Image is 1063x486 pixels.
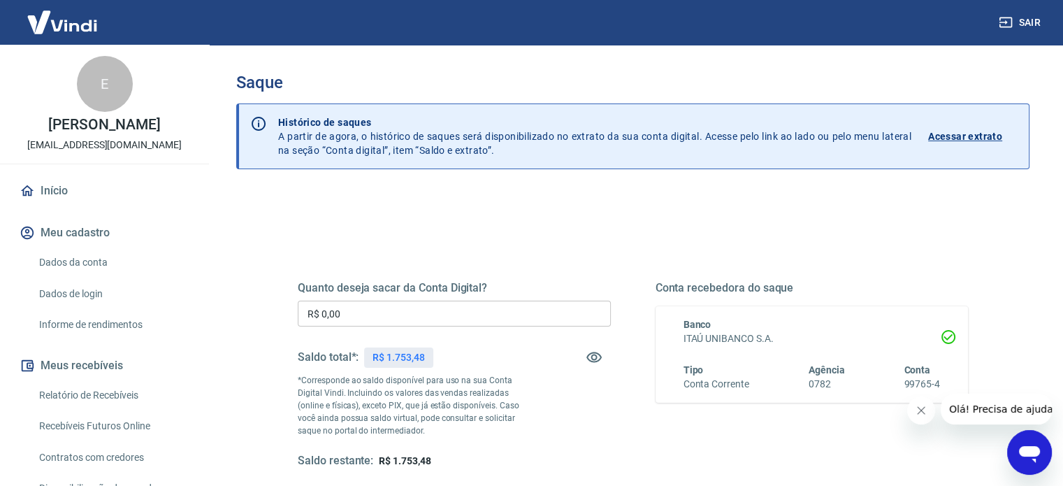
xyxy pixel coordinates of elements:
[373,350,424,365] p: R$ 1.753,48
[17,176,192,206] a: Início
[928,115,1018,157] a: Acessar extrato
[34,443,192,472] a: Contratos com credores
[8,10,117,21] span: Olá! Precisa de ajuda?
[77,56,133,112] div: E
[298,454,373,469] h5: Saldo restante:
[17,350,192,381] button: Meus recebíveis
[904,364,930,376] span: Conta
[656,281,969,295] h5: Conta recebedora do saque
[298,350,359,364] h5: Saldo total*:
[236,73,1029,92] h3: Saque
[684,331,941,346] h6: ITAÚ UNIBANCO S.A.
[941,394,1052,424] iframe: Mensagem da empresa
[27,138,182,152] p: [EMAIL_ADDRESS][DOMAIN_NAME]
[34,412,192,441] a: Recebíveis Futuros Online
[17,1,108,43] img: Vindi
[34,248,192,277] a: Dados da conta
[684,319,711,330] span: Banco
[996,10,1046,36] button: Sair
[684,377,749,392] h6: Conta Corrente
[17,217,192,248] button: Meu cadastro
[48,117,160,132] p: [PERSON_NAME]
[1007,430,1052,475] iframe: Botão para abrir a janela de mensagens
[278,115,911,129] p: Histórico de saques
[928,129,1002,143] p: Acessar extrato
[298,374,533,437] p: *Corresponde ao saldo disponível para uso na sua Conta Digital Vindi. Incluindo os valores das ve...
[278,115,911,157] p: A partir de agora, o histórico de saques será disponibilizado no extrato da sua conta digital. Ac...
[684,364,704,376] span: Tipo
[34,310,192,339] a: Informe de rendimentos
[298,281,611,295] h5: Quanto deseja sacar da Conta Digital?
[379,455,431,466] span: R$ 1.753,48
[34,381,192,410] a: Relatório de Recebíveis
[809,377,845,392] h6: 0782
[907,396,935,424] iframe: Fechar mensagem
[809,364,845,376] span: Agência
[904,377,940,392] h6: 99765-4
[34,280,192,308] a: Dados de login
